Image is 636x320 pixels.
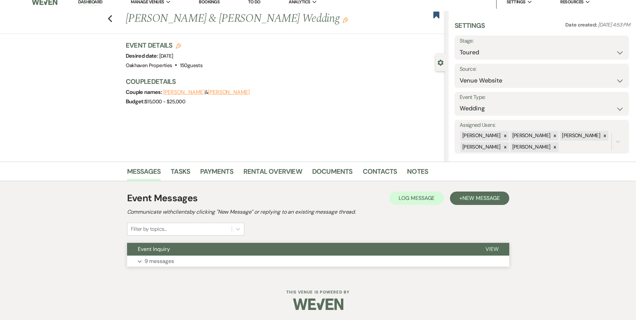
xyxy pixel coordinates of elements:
[450,192,509,205] button: +New Message
[460,120,624,130] label: Assigned Users:
[343,17,348,23] button: Edit
[144,98,185,105] span: $15,000 - $25,000
[126,11,379,27] h1: [PERSON_NAME] & [PERSON_NAME] Wedding
[126,41,203,50] h3: Event Details
[460,36,624,46] label: Stage:
[127,243,475,256] button: Event Inquiry
[399,195,435,202] span: Log Message
[127,166,161,181] a: Messages
[475,243,509,256] button: View
[598,21,630,28] span: [DATE] 4:53 PM
[180,62,203,69] span: 150 guests
[455,21,485,36] h3: Settings
[127,208,509,216] h2: Communicate with clients by clicking "New Message" or replying to an existing message thread.
[510,142,552,152] div: [PERSON_NAME]
[438,59,444,65] button: Close lead details
[293,292,343,316] img: Weven Logo
[485,246,499,253] span: View
[126,62,172,69] span: Oakhaven Properties
[200,166,233,181] a: Payments
[565,21,598,28] span: Date created:
[208,90,250,95] button: [PERSON_NAME]
[138,246,170,253] span: Event Inquiry
[171,166,190,181] a: Tasks
[126,89,163,96] span: Couple names:
[460,131,502,141] div: [PERSON_NAME]
[460,93,624,102] label: Event Type:
[144,257,174,266] p: 9 messages
[460,142,502,152] div: [PERSON_NAME]
[126,98,145,105] span: Budget:
[126,77,439,86] h3: Couple Details
[159,53,173,59] span: [DATE]
[560,131,601,141] div: [PERSON_NAME]
[127,191,198,205] h1: Event Messages
[163,89,250,96] span: &
[510,131,552,141] div: [PERSON_NAME]
[407,166,428,181] a: Notes
[460,64,624,74] label: Source:
[312,166,353,181] a: Documents
[363,166,397,181] a: Contacts
[126,52,159,59] span: Desired date:
[462,195,500,202] span: New Message
[127,256,509,267] button: 9 messages
[163,90,205,95] button: [PERSON_NAME]
[131,225,167,233] div: Filter by topics...
[389,192,444,205] button: Log Message
[243,166,302,181] a: Rental Overview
